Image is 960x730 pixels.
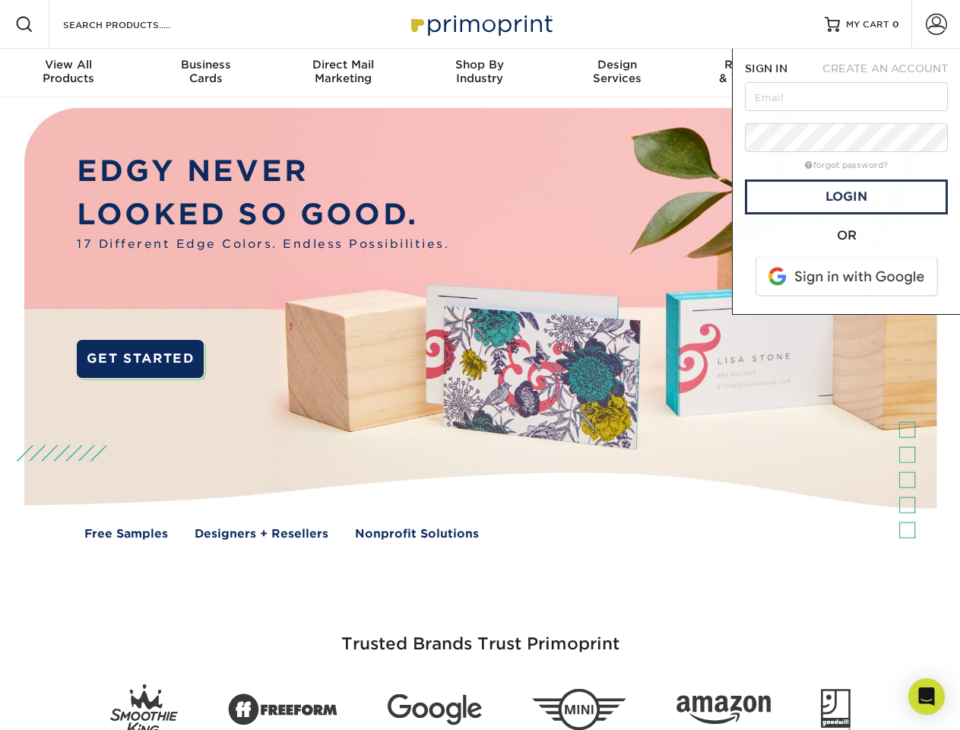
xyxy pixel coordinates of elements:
div: Open Intercom Messenger [908,678,945,715]
span: Resources [686,58,822,71]
img: Google [388,694,482,725]
a: Shop ByIndustry [411,49,548,97]
span: 17 Different Edge Colors. Endless Possibilities. [77,236,449,253]
span: Shop By [411,58,548,71]
span: MY CART [846,18,889,31]
span: Business [137,58,274,71]
img: Primoprint [404,8,556,40]
a: BusinessCards [137,49,274,97]
input: SEARCH PRODUCTS..... [62,15,210,33]
div: & Templates [686,58,822,85]
a: Nonprofit Solutions [355,525,479,543]
a: GET STARTED [77,340,204,378]
p: EDGY NEVER [77,150,449,193]
a: Designers + Resellers [195,525,328,543]
h3: Trusted Brands Trust Primoprint [36,598,925,672]
div: Cards [137,58,274,85]
span: 0 [892,19,899,30]
span: Design [549,58,686,71]
a: Resources& Templates [686,49,822,97]
div: Services [549,58,686,85]
img: Amazon [676,696,771,725]
span: SIGN IN [745,62,787,75]
p: LOOKED SO GOOD. [77,193,449,236]
a: Free Samples [84,525,168,543]
div: OR [745,227,948,245]
span: CREATE AN ACCOUNT [822,62,948,75]
a: DesignServices [549,49,686,97]
a: Direct MailMarketing [274,49,411,97]
span: Direct Mail [274,58,411,71]
div: Industry [411,58,548,85]
a: Login [745,179,948,214]
div: Marketing [274,58,411,85]
a: forgot password? [805,160,888,170]
img: Goodwill [821,689,851,730]
input: Email [745,82,948,111]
